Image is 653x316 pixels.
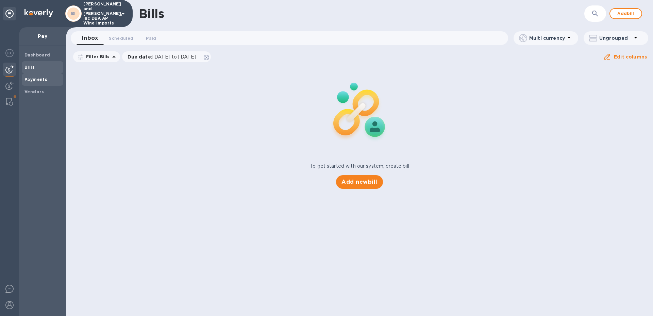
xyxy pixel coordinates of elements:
h1: Bills [139,6,164,21]
span: Inbox [82,33,98,43]
div: Unpin categories [3,7,16,20]
p: Pay [24,33,61,39]
button: Addbill [609,8,642,19]
span: Paid [146,35,156,42]
p: Due date : [128,53,200,60]
p: Multi currency [529,35,565,41]
span: Add new bill [341,178,377,186]
b: Dashboard [24,52,50,57]
img: Foreign exchange [5,49,14,57]
b: BI [71,11,76,16]
div: Due date:[DATE] to [DATE] [122,51,211,62]
b: Payments [24,77,47,82]
p: Ungrouped [599,35,632,41]
span: Add bill [616,10,636,18]
span: Scheduled [109,35,133,42]
p: To get started with our system, create bill [310,163,409,170]
img: Logo [24,9,53,17]
span: [DATE] to [DATE] [152,54,196,60]
p: [PERSON_NAME] and [PERSON_NAME], Inc DBA AP Wine Imports [83,2,117,26]
button: Add newbill [336,175,383,189]
u: Edit columns [614,54,647,60]
p: Filter Bills [83,54,110,60]
b: Bills [24,65,35,70]
b: Vendors [24,89,44,94]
